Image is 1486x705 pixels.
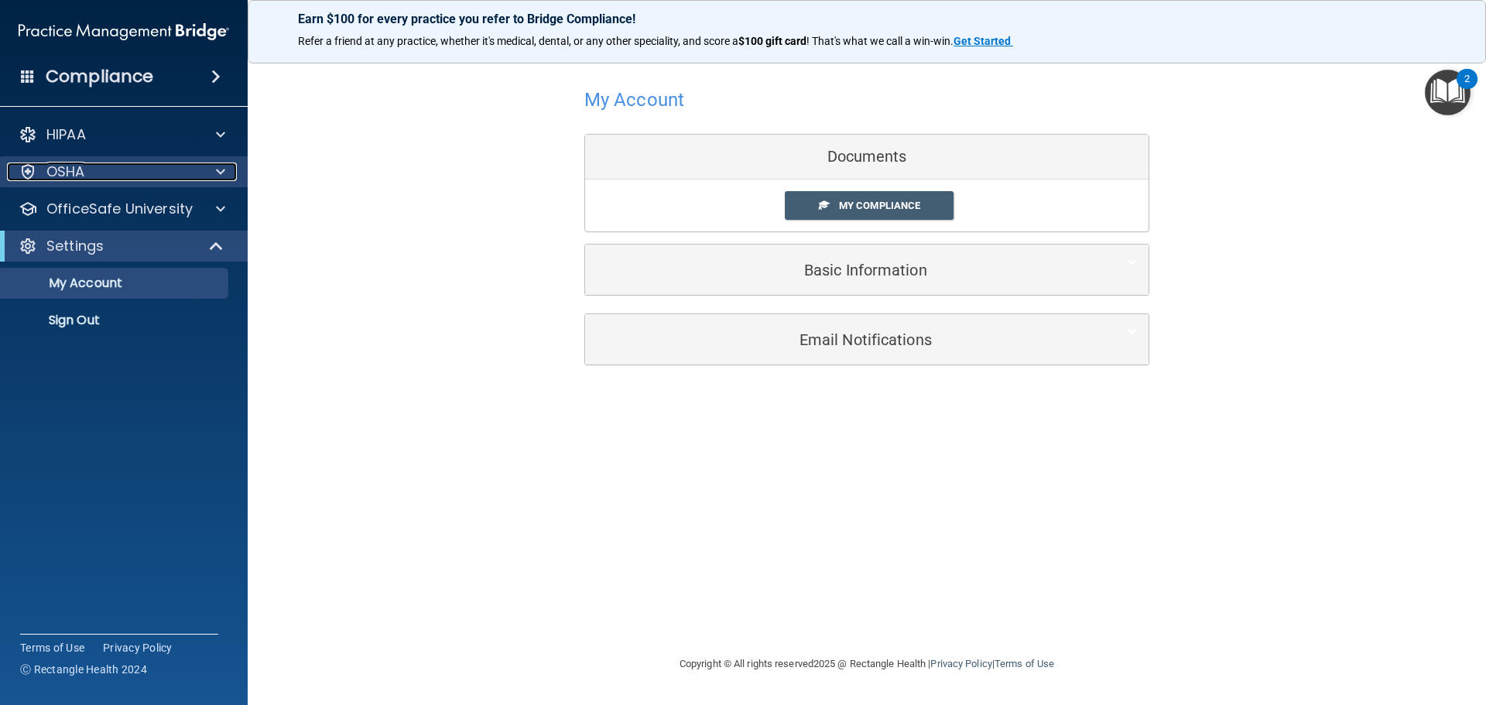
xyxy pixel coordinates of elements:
a: Privacy Policy [930,658,991,669]
a: Terms of Use [20,640,84,655]
p: OSHA [46,163,85,181]
a: Privacy Policy [103,640,173,655]
h4: Compliance [46,66,153,87]
a: Terms of Use [995,658,1054,669]
p: OfficeSafe University [46,200,193,218]
p: Earn $100 for every practice you refer to Bridge Compliance! [298,12,1436,26]
div: Documents [585,135,1149,180]
h5: Basic Information [597,262,1090,279]
a: Settings [19,237,224,255]
a: Email Notifications [597,322,1137,357]
a: OSHA [19,163,225,181]
a: Get Started [954,35,1013,47]
h4: My Account [584,90,684,110]
a: Basic Information [597,252,1137,287]
p: My Account [10,275,221,291]
p: Settings [46,237,104,255]
span: My Compliance [839,200,920,211]
h5: Email Notifications [597,331,1090,348]
img: PMB logo [19,16,229,47]
button: Open Resource Center, 2 new notifications [1425,70,1471,115]
div: Copyright © All rights reserved 2025 @ Rectangle Health | | [584,639,1149,689]
strong: $100 gift card [738,35,806,47]
p: Sign Out [10,313,221,328]
span: ! That's what we call a win-win. [806,35,954,47]
div: 2 [1464,79,1470,99]
span: Ⓒ Rectangle Health 2024 [20,662,147,677]
span: Refer a friend at any practice, whether it's medical, dental, or any other speciality, and score a [298,35,738,47]
strong: Get Started [954,35,1011,47]
a: HIPAA [19,125,225,144]
a: OfficeSafe University [19,200,225,218]
p: HIPAA [46,125,86,144]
